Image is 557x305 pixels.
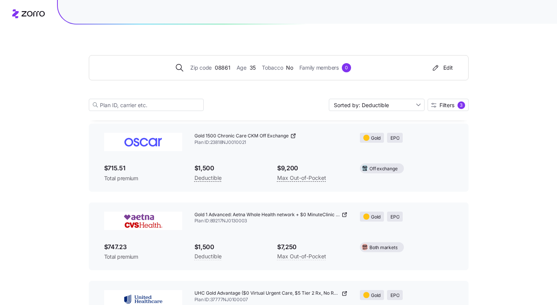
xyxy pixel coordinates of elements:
[371,292,381,299] span: Gold
[104,242,182,252] span: $747.23
[104,253,182,261] span: Total premium
[194,242,265,252] span: $1,500
[277,173,326,183] span: Max Out-of-Pocket
[457,101,465,109] div: 3
[428,99,469,111] button: Filters3
[194,252,222,261] span: Deductible
[277,252,326,261] span: Max Out-of-Pocket
[104,133,182,151] img: Oscar
[194,139,348,146] span: Plan ID: 23818NJ0010021
[194,297,348,303] span: Plan ID: 37777NJ0100007
[104,212,182,230] img: Aetna CVS Health
[215,64,230,72] span: 08861
[104,175,182,182] span: Total premium
[190,64,212,72] span: Zip code
[194,212,340,218] span: Gold 1 Advanced: Aetna Whole Health network + $0 MinuteClinic + $0 CVS Health Virtual Primary Care
[237,64,247,72] span: Age
[431,64,453,72] div: Edit
[277,163,348,173] span: $9,200
[428,62,456,74] button: Edit
[390,214,399,221] span: EPO
[371,135,381,142] span: Gold
[369,165,397,173] span: Off exchange
[342,63,351,72] div: 0
[194,173,222,183] span: Deductible
[262,64,283,72] span: Tobacco
[277,242,348,252] span: $7,250
[286,64,293,72] span: No
[250,64,256,72] span: 35
[329,99,425,111] input: Sort by
[299,64,339,72] span: Family members
[194,218,348,224] span: Plan ID: 89217NJ0130003
[194,133,289,139] span: Gold 1500 Chronic Care CKM Off Exchange
[369,244,397,251] span: Both markets
[194,290,340,297] span: UHC Gold Advantage ($0 Virtual Urgent Care, $5 Tier 2 Rx, No Referrals)
[371,214,381,221] span: Gold
[390,292,399,299] span: EPO
[390,135,399,142] span: EPO
[89,99,204,111] input: Plan ID, carrier etc.
[194,163,265,173] span: $1,500
[439,103,454,108] span: Filters
[104,163,182,173] span: $715.51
